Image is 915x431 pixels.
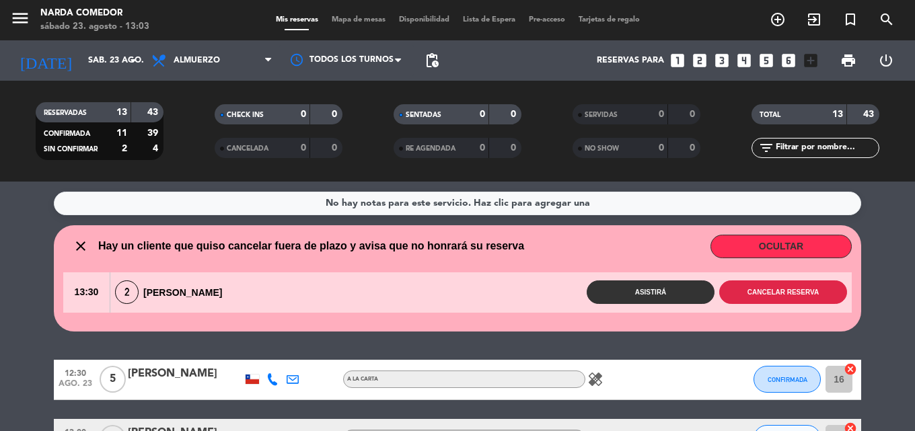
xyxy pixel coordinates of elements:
div: Narda Comedor [40,7,149,20]
strong: 0 [690,143,698,153]
i: healing [587,371,603,387]
span: 5 [100,366,126,393]
span: 12:30 [59,364,92,380]
i: looks_two [691,52,708,69]
span: CHECK INS [227,112,264,118]
strong: 43 [147,108,161,117]
i: [DATE] [10,46,81,75]
span: Hay un cliente que quiso cancelar fuera de plazo y avisa que no honrará su reserva [98,237,524,255]
strong: 0 [659,143,664,153]
i: filter_list [758,140,774,156]
i: turned_in_not [842,11,858,28]
strong: 0 [511,143,519,153]
span: 2 [115,280,139,304]
i: search [879,11,895,28]
div: [PERSON_NAME] [110,280,234,304]
span: TOTAL [760,112,780,118]
strong: 0 [301,110,306,119]
span: Mapa de mesas [325,16,392,24]
span: Reservas para [597,56,664,65]
span: print [840,52,856,69]
strong: 0 [332,110,340,119]
button: Cancelar reserva [719,280,847,304]
strong: 13 [832,110,843,119]
span: 13:30 [63,272,110,313]
span: Disponibilidad [392,16,456,24]
strong: 43 [863,110,877,119]
i: looks_6 [780,52,797,69]
strong: 0 [511,110,519,119]
strong: 0 [690,110,698,119]
div: No hay notas para este servicio. Haz clic para agregar una [326,196,590,211]
button: OCULTAR [710,235,852,258]
strong: 0 [659,110,664,119]
strong: 0 [301,143,306,153]
span: Tarjetas de regalo [572,16,647,24]
div: LOG OUT [867,40,905,81]
i: arrow_drop_down [125,52,141,69]
i: looks_3 [713,52,731,69]
span: Lista de Espera [456,16,522,24]
span: A LA CARTA [347,377,378,382]
strong: 2 [122,144,127,153]
i: add_circle_outline [770,11,786,28]
span: ago. 23 [59,379,92,395]
strong: 0 [480,110,485,119]
strong: 13 [116,108,127,117]
span: Almuerzo [174,56,220,65]
i: close [73,238,89,254]
i: looks_5 [758,52,775,69]
i: looks_4 [735,52,753,69]
i: exit_to_app [806,11,822,28]
i: add_box [802,52,819,69]
strong: 39 [147,128,161,138]
span: CONFIRMADA [44,130,90,137]
strong: 4 [153,144,161,153]
i: power_settings_new [878,52,894,69]
i: cancel [844,362,857,376]
span: SIN CONFIRMAR [44,146,98,153]
i: looks_one [669,52,686,69]
div: [PERSON_NAME] [128,365,242,383]
span: Pre-acceso [522,16,572,24]
span: SERVIDAS [585,112,618,118]
strong: 0 [480,143,485,153]
span: NO SHOW [585,145,619,152]
i: menu [10,8,30,28]
div: sábado 23. agosto - 13:03 [40,20,149,34]
input: Filtrar por nombre... [774,141,879,155]
span: Mis reservas [269,16,325,24]
strong: 0 [332,143,340,153]
span: RE AGENDADA [406,145,455,152]
span: RESERVADAS [44,110,87,116]
span: SENTADAS [406,112,441,118]
span: CONFIRMADA [768,376,807,383]
span: CANCELADA [227,145,268,152]
button: Asistirá [587,280,715,304]
strong: 11 [116,128,127,138]
span: pending_actions [424,52,440,69]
